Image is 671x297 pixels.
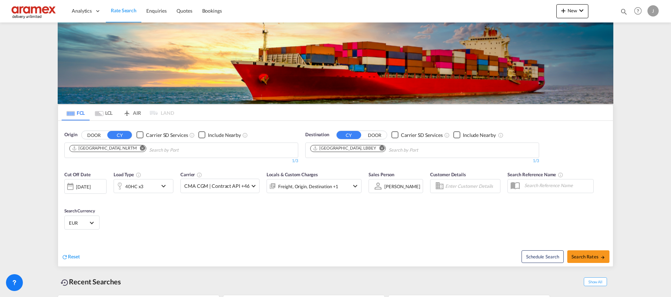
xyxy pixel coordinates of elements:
md-select: Sales Person: Janice Camporaso [384,181,421,191]
div: 40HC x3 [125,181,143,191]
div: Carrier SD Services [401,132,443,139]
md-icon: Unchecked: Search for CY (Container Yard) services for all selected carriers.Checked : Search for... [189,132,195,138]
span: CMA CGM | Contract API +46 [184,183,249,190]
md-select: Select Currency: € EUREuro [68,218,96,228]
md-icon: icon-magnify [620,8,628,15]
md-icon: The selected Trucker/Carrierwill be displayed in the rate results If the rates are from another f... [197,172,202,178]
img: dca169e0c7e311edbe1137055cab269e.png [11,3,58,19]
span: Locals & Custom Charges [267,172,318,177]
md-checkbox: Checkbox No Ink [453,131,496,139]
img: LCL+%26+FCL+BACKGROUND.png [58,22,613,104]
md-icon: icon-plus 400-fg [559,6,568,15]
span: Rate Search [111,7,136,13]
span: Show All [584,277,607,286]
input: Search Reference Name [521,180,593,191]
md-checkbox: Checkbox No Ink [136,131,188,139]
md-icon: icon-arrow-right [600,255,605,260]
md-chips-wrap: Chips container. Use arrow keys to select chips. [68,143,219,156]
md-icon: Unchecked: Search for CY (Container Yard) services for all selected carriers.Checked : Search for... [444,132,450,138]
span: Quotes [177,8,192,14]
div: 1/3 [64,158,298,164]
div: Freight Origin Destination Factory Stuffingicon-chevron-down [267,179,362,193]
button: DOOR [82,131,106,139]
span: Help [632,5,644,17]
input: Chips input. [149,145,216,156]
md-icon: icon-airplane [123,109,131,114]
md-tab-item: FCL [62,105,90,120]
span: Load Type [114,172,141,177]
div: 1/3 [305,158,539,164]
span: Search Currency [64,208,95,213]
span: Analytics [72,7,92,14]
button: Remove [135,145,146,152]
input: Chips input. [389,145,455,156]
span: New [559,8,586,13]
span: Reset [68,253,80,259]
div: Beirut, LBBEY [313,145,376,151]
md-datepicker: Select [64,193,70,203]
span: Origin [64,131,77,138]
md-icon: icon-backup-restore [60,278,69,287]
button: Search Ratesicon-arrow-right [567,250,609,263]
div: J [647,5,659,16]
button: CY [337,131,361,139]
md-chips-wrap: Chips container. Use arrow keys to select chips. [309,143,458,156]
md-icon: Unchecked: Ignores neighbouring ports when fetching rates.Checked : Includes neighbouring ports w... [498,132,504,138]
md-icon: icon-chevron-down [577,6,586,15]
span: Bookings [202,8,222,14]
md-tab-item: LCL [90,105,118,120]
div: Press delete to remove this chip. [72,145,138,151]
span: EUR [69,220,89,226]
button: Note: By default Schedule search will only considerorigin ports, destination ports and cut off da... [522,250,564,263]
span: Destination [305,131,329,138]
md-icon: Your search will be saved by the below given name [558,172,563,178]
div: OriginDOOR CY Checkbox No InkUnchecked: Search for CY (Container Yard) services for all selected ... [58,121,613,266]
div: [PERSON_NAME] [384,184,420,189]
md-icon: icon-refresh [62,254,68,260]
span: Customer Details [430,172,466,177]
md-icon: icon-information-outline [136,172,141,178]
button: Remove [375,145,385,152]
span: Carrier [180,172,202,177]
md-pagination-wrapper: Use the left and right arrow keys to navigate between tabs [62,105,174,120]
input: Enter Customer Details [445,181,498,191]
div: Include Nearby [463,132,496,139]
button: DOOR [362,131,387,139]
div: [DATE] [76,184,90,190]
button: icon-plus 400-fgNewicon-chevron-down [556,4,588,18]
md-icon: icon-chevron-down [351,182,359,190]
md-tab-item: AIR [118,105,146,120]
div: icon-refreshReset [62,253,80,261]
button: CY [107,131,132,139]
div: Recent Searches [58,274,124,290]
span: Sales Person [369,172,394,177]
div: Carrier SD Services [146,132,188,139]
div: Help [632,5,647,18]
md-icon: icon-chevron-down [159,182,171,190]
div: Freight Origin Destination Factory Stuffing [278,181,338,191]
md-checkbox: Checkbox No Ink [198,131,241,139]
div: Include Nearby [208,132,241,139]
div: 40HC x3icon-chevron-down [114,179,173,193]
div: Rotterdam, NLRTM [72,145,137,151]
div: Press delete to remove this chip. [313,145,378,151]
md-checkbox: Checkbox No Ink [391,131,443,139]
md-icon: Unchecked: Ignores neighbouring ports when fetching rates.Checked : Includes neighbouring ports w... [242,132,248,138]
span: Cut Off Date [64,172,91,177]
div: [DATE] [64,179,107,194]
span: Search Rates [571,254,605,259]
span: Search Reference Name [507,172,563,177]
span: Enquiries [146,8,167,14]
div: icon-magnify [620,8,628,18]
